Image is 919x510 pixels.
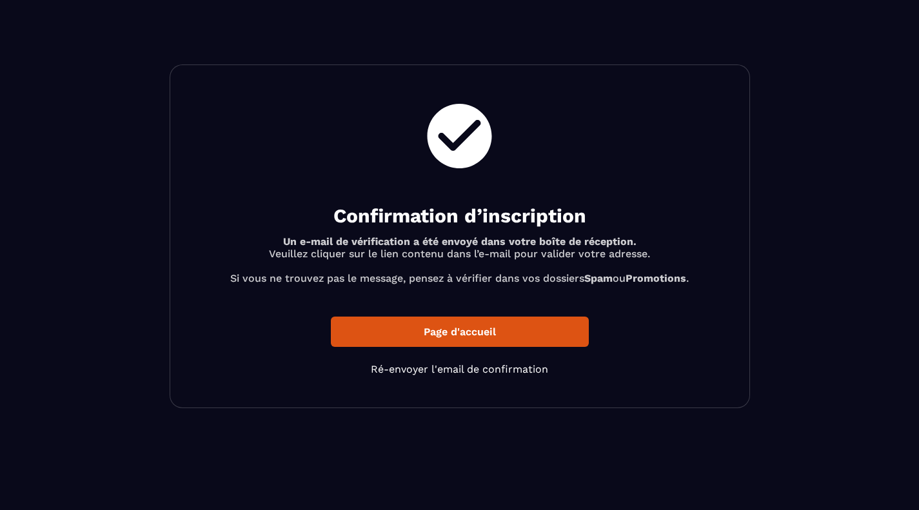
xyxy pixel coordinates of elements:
b: Un e-mail de vérification a été envoyé dans votre boîte de réception. [283,235,637,248]
b: Promotions [626,272,686,284]
b: Spam [584,272,613,284]
a: Page d'accueil [331,317,589,347]
p: Veuillez cliquer sur le lien contenu dans l’e-mail pour valider votre adresse. Si vous ne trouvez... [203,235,717,284]
a: Ré-envoyer l'email de confirmation [371,363,548,375]
img: check [420,97,499,175]
h2: Confirmation d’inscription [203,203,717,229]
